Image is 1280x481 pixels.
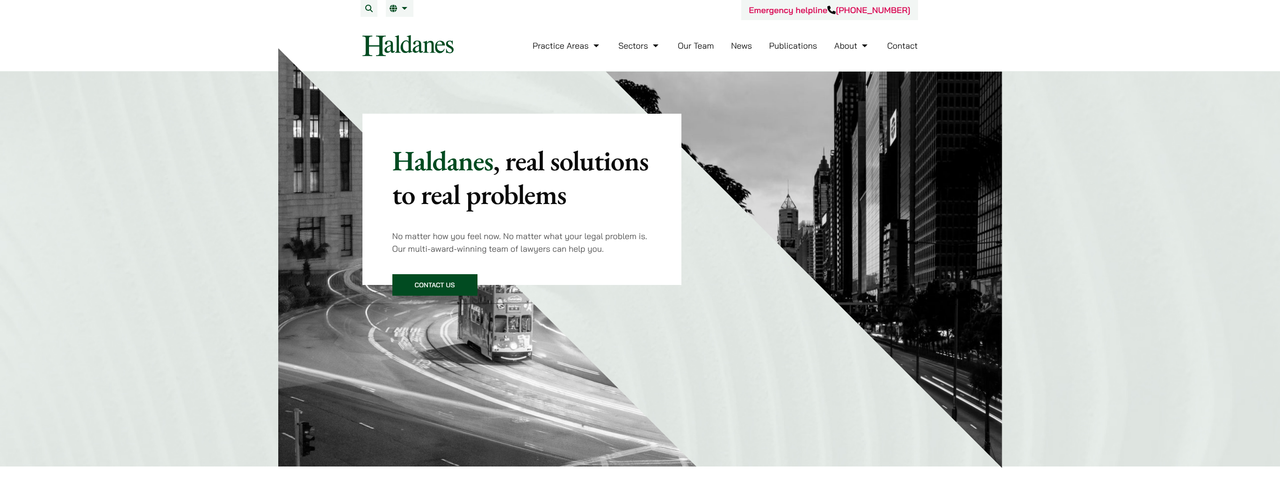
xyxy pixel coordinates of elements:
p: No matter how you feel now. No matter what your legal problem is. Our multi-award-winning team of... [392,230,652,255]
a: EN [390,5,410,12]
a: Contact [887,40,918,51]
a: Sectors [618,40,660,51]
a: Publications [769,40,817,51]
mark: , real solutions to real problems [392,142,649,212]
p: Haldanes [392,144,652,211]
a: Contact Us [392,274,477,296]
a: Our Team [678,40,714,51]
a: Practice Areas [533,40,601,51]
a: News [731,40,752,51]
a: About [834,40,870,51]
a: Emergency helpline[PHONE_NUMBER] [749,5,910,15]
img: Logo of Haldanes [362,35,454,56]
